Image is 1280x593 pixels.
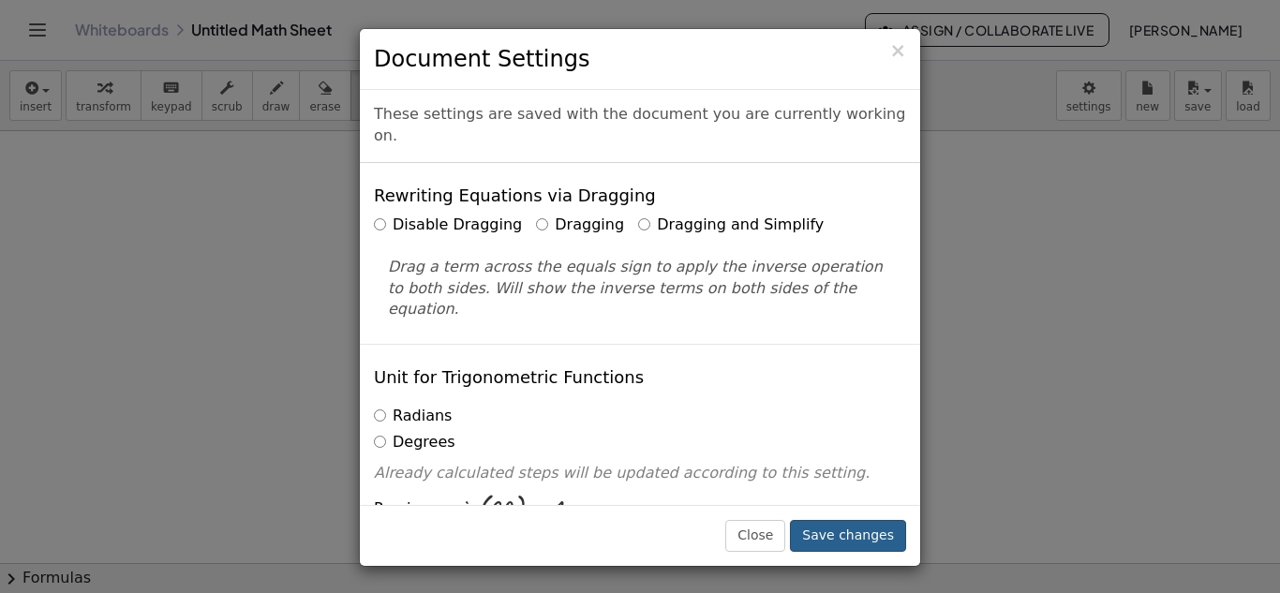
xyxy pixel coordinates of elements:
input: Degrees [374,436,386,448]
p: Drag a term across the equals sign to apply the inverse operation to both sides. Will show the in... [388,257,892,321]
label: Dragging and Simplify [638,215,824,236]
label: Radians [374,406,452,427]
div: These settings are saved with the document you are currently working on. [360,90,920,163]
label: Dragging [536,215,624,236]
span: Preview: [374,498,437,520]
h3: Document Settings [374,43,906,75]
label: Disable Dragging [374,215,522,236]
input: Dragging and Simplify [638,218,650,230]
button: Save changes [790,520,906,552]
label: Degrees [374,432,455,453]
input: Radians [374,409,386,422]
h4: Rewriting Equations via Dragging [374,186,656,205]
p: Already calculated steps will be updated according to this setting. [374,463,906,484]
input: Dragging [536,218,548,230]
button: Close [725,520,785,552]
button: Close [889,41,906,61]
input: Disable Dragging [374,218,386,230]
span: × [889,39,906,62]
h4: Unit for Trigonometric Functions [374,368,644,387]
